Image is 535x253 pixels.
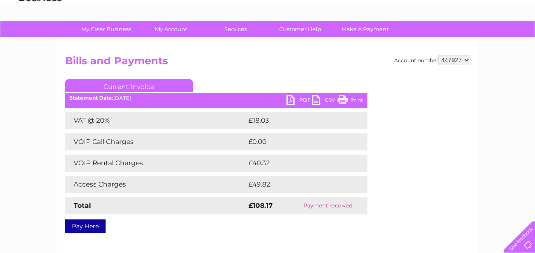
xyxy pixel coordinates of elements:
td: VAT @ 20% [65,112,246,129]
td: Access Charges [65,176,246,193]
a: Contact [478,36,499,43]
a: Services [200,21,271,37]
a: My Clear Business [71,21,141,37]
a: Telecoms [430,36,456,43]
td: £0.00 [246,133,348,150]
div: [DATE] [65,95,367,101]
td: £49.82 [246,176,350,193]
div: Account number [394,55,470,65]
td: Payment received [289,197,367,214]
td: VOIP Call Charges [65,133,246,150]
a: PDF [286,95,312,107]
a: Energy [406,36,425,43]
a: My Account [136,21,206,37]
img: logo.png [19,22,62,48]
a: Customer Help [265,21,335,37]
a: Current Invoice [65,79,193,92]
a: Pay Here [65,219,106,233]
a: Print [338,95,363,107]
strong: Total [74,201,91,210]
td: VOIP Rental Charges [65,155,246,172]
a: CSV [312,95,338,107]
div: Clear Business is a trading name of Verastar Limited (registered in [GEOGRAPHIC_DATA] No. 3667643... [67,5,469,41]
a: Log out [507,36,527,43]
a: Make A Payment [330,21,400,37]
a: 0333 014 3131 [375,4,433,15]
td: £40.32 [246,155,350,172]
a: Water [385,36,401,43]
h2: Bills and Payments [65,55,470,71]
strong: £108.17 [249,201,273,210]
td: £18.03 [246,112,349,129]
a: Blog [461,36,473,43]
b: Statement Date: [69,95,113,101]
